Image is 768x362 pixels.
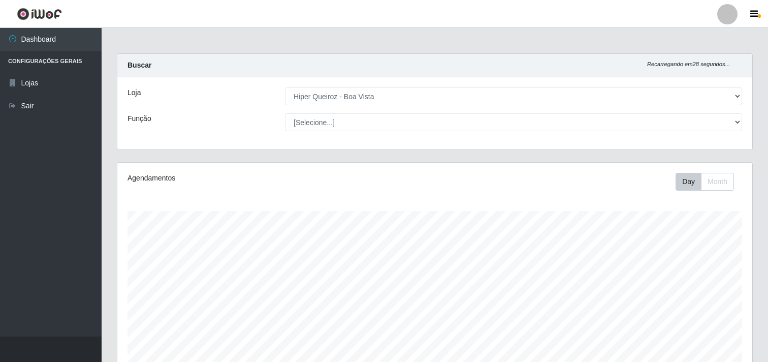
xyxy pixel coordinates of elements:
div: Agendamentos [127,173,375,184]
label: Função [127,113,151,124]
strong: Buscar [127,61,151,69]
div: First group [676,173,734,191]
div: Toolbar with button groups [676,173,742,191]
i: Recarregando em 28 segundos... [647,61,730,67]
img: CoreUI Logo [17,8,62,20]
button: Month [701,173,734,191]
button: Day [676,173,701,191]
label: Loja [127,87,141,98]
